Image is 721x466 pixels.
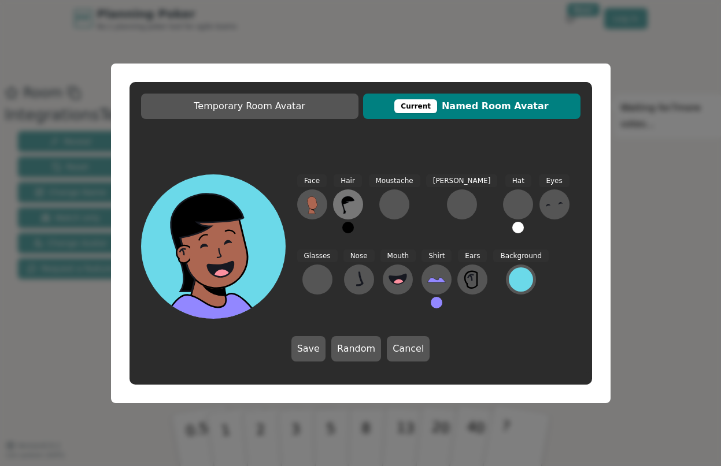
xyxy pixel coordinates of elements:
span: Named Room Avatar [369,99,575,113]
span: [PERSON_NAME] [426,174,498,188]
button: Temporary Room Avatar [141,94,358,119]
span: Shirt [421,249,452,263]
span: Face [297,174,327,188]
button: Random [331,336,381,361]
span: Temporary Room Avatar [147,99,353,113]
span: Hair [334,174,362,188]
button: Save [291,336,326,361]
div: This avatar will be displayed in dedicated rooms [394,99,437,113]
span: Background [493,249,549,263]
span: Eyes [539,174,569,188]
span: Glasses [297,249,338,263]
button: Cancel [387,336,430,361]
button: CurrentNamed Room Avatar [363,94,581,119]
span: Moustache [369,174,420,188]
span: Ears [458,249,487,263]
span: Mouth [380,249,416,263]
span: Hat [505,174,531,188]
span: Nose [343,249,375,263]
